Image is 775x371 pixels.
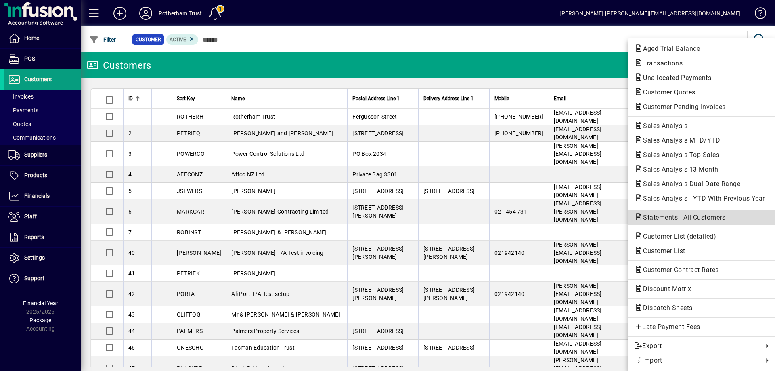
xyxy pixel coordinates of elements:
span: Late Payment Fees [634,322,769,332]
span: Customer List (detailed) [634,233,720,240]
span: Statements - All Customers [634,214,729,221]
span: Discount Matrix [634,285,695,293]
span: Unallocated Payments [634,74,715,82]
span: Transactions [634,59,687,67]
span: Aged Trial Balance [634,45,704,52]
span: Customer Pending Invoices [634,103,730,111]
span: Sales Analysis Top Sales [634,151,723,159]
span: Sales Analysis - YTD With Previous Year [634,195,769,202]
span: Dispatch Sheets [634,304,697,312]
span: Customer Quotes [634,88,700,96]
span: Sales Analysis Dual Date Range [634,180,744,188]
span: Customer Contract Rates [634,266,723,274]
span: Sales Analysis 13 Month [634,166,723,173]
span: Import [634,356,759,365]
span: Sales Analysis MTD/YTD [634,136,724,144]
span: Export [634,341,759,351]
span: Customer List [634,247,689,255]
span: Sales Analysis [634,122,691,130]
